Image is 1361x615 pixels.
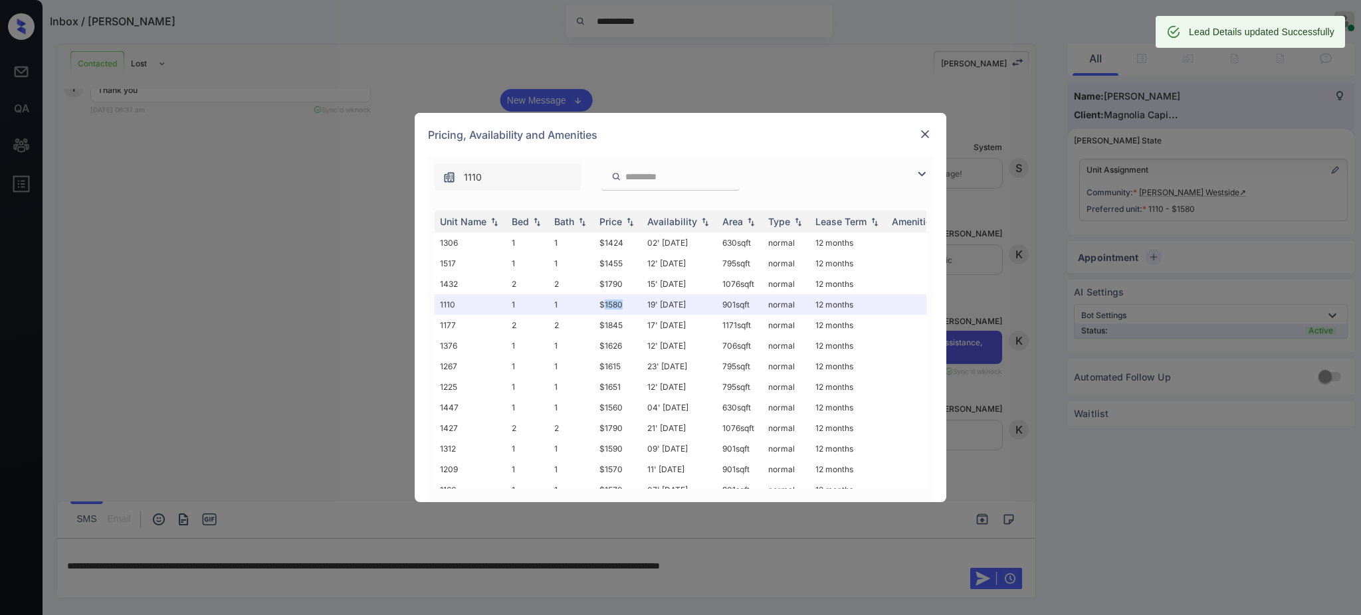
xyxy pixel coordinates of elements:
[642,356,717,377] td: 23' [DATE]
[506,418,549,438] td: 2
[763,438,810,459] td: normal
[717,356,763,377] td: 795 sqft
[647,216,697,227] div: Availability
[810,480,887,500] td: 12 months
[810,438,887,459] td: 12 months
[717,480,763,500] td: 901 sqft
[717,294,763,315] td: 901 sqft
[506,356,549,377] td: 1
[594,232,642,253] td: $1424
[435,356,506,377] td: 1267
[594,377,642,397] td: $1651
[530,217,544,226] img: sorting
[642,274,717,294] td: 15' [DATE]
[810,294,887,315] td: 12 months
[868,217,881,226] img: sorting
[488,217,501,226] img: sorting
[642,253,717,274] td: 12' [DATE]
[594,438,642,459] td: $1590
[763,232,810,253] td: normal
[768,216,790,227] div: Type
[611,171,621,183] img: icon-zuma
[549,315,594,335] td: 2
[435,418,506,438] td: 1427
[506,335,549,356] td: 1
[763,335,810,356] td: normal
[594,459,642,480] td: $1570
[549,377,594,397] td: 1
[763,377,810,397] td: normal
[506,438,549,459] td: 1
[717,335,763,356] td: 706 sqft
[763,356,810,377] td: normal
[594,397,642,418] td: $1560
[594,294,642,315] td: $1580
[642,397,717,418] td: 04' [DATE]
[464,170,482,185] span: 1110
[642,459,717,480] td: 11' [DATE]
[763,294,810,315] td: normal
[717,377,763,397] td: 795 sqft
[576,217,589,226] img: sorting
[554,216,574,227] div: Bath
[642,418,717,438] td: 21' [DATE]
[506,253,549,274] td: 1
[549,232,594,253] td: 1
[443,171,456,184] img: icon-zuma
[722,216,743,227] div: Area
[642,232,717,253] td: 02' [DATE]
[440,216,486,227] div: Unit Name
[763,253,810,274] td: normal
[435,459,506,480] td: 1209
[810,356,887,377] td: 12 months
[435,253,506,274] td: 1517
[717,274,763,294] td: 1076 sqft
[435,274,506,294] td: 1432
[815,216,867,227] div: Lease Term
[594,315,642,335] td: $1845
[642,315,717,335] td: 17' [DATE]
[810,232,887,253] td: 12 months
[810,418,887,438] td: 12 months
[415,113,946,157] div: Pricing, Availability and Amenities
[549,253,594,274] td: 1
[594,356,642,377] td: $1615
[435,377,506,397] td: 1225
[435,335,506,356] td: 1376
[642,377,717,397] td: 12' [DATE]
[810,397,887,418] td: 12 months
[549,274,594,294] td: 2
[506,397,549,418] td: 1
[810,459,887,480] td: 12 months
[435,480,506,500] td: 1166
[549,459,594,480] td: 1
[810,274,887,294] td: 12 months
[623,217,637,226] img: sorting
[763,418,810,438] td: normal
[594,335,642,356] td: $1626
[1189,20,1334,44] div: Lead Details updated Successfully
[506,232,549,253] td: 1
[791,217,805,226] img: sorting
[914,166,930,182] img: icon-zuma
[549,438,594,459] td: 1
[763,274,810,294] td: normal
[435,397,506,418] td: 1447
[717,232,763,253] td: 630 sqft
[506,274,549,294] td: 2
[506,459,549,480] td: 1
[717,253,763,274] td: 795 sqft
[763,480,810,500] td: normal
[717,315,763,335] td: 1171 sqft
[549,335,594,356] td: 1
[435,294,506,315] td: 1110
[763,459,810,480] td: normal
[549,480,594,500] td: 1
[599,216,622,227] div: Price
[435,438,506,459] td: 1312
[698,217,712,226] img: sorting
[810,253,887,274] td: 12 months
[549,294,594,315] td: 1
[506,315,549,335] td: 2
[549,356,594,377] td: 1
